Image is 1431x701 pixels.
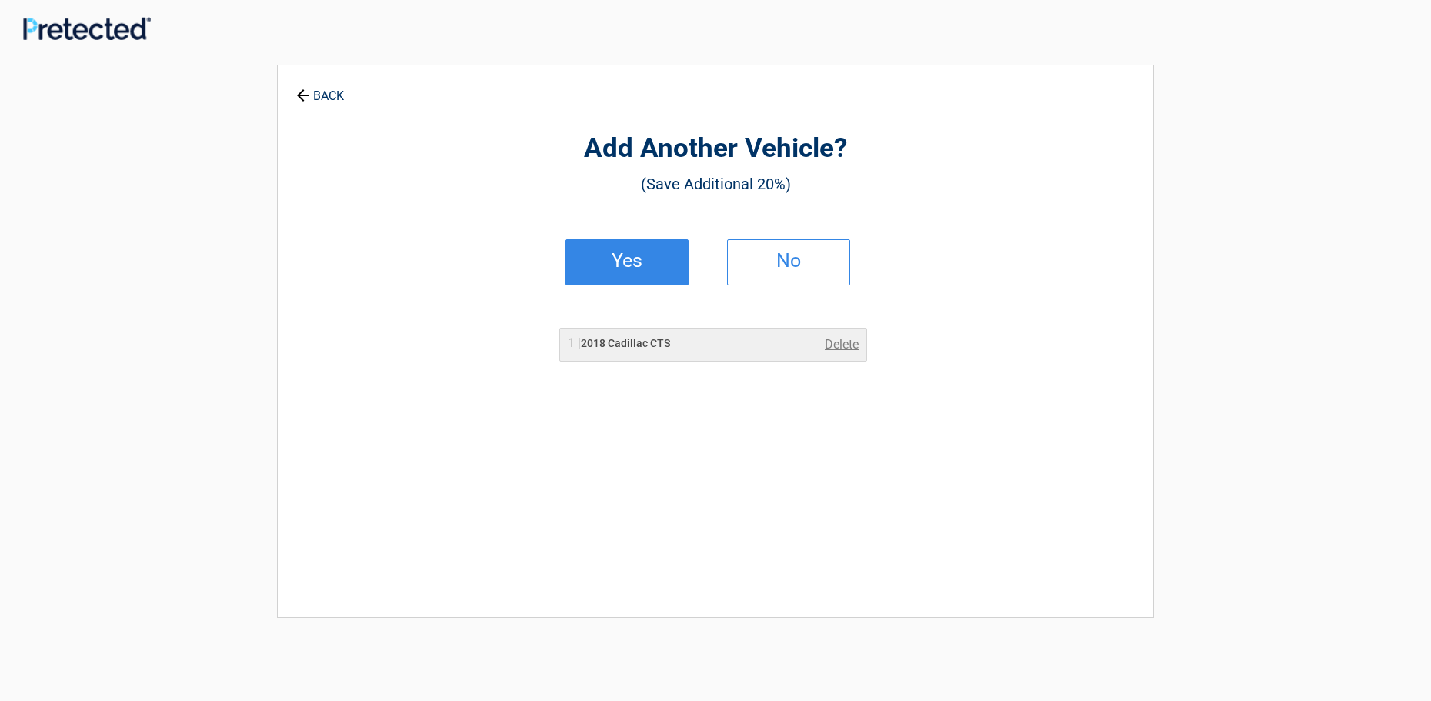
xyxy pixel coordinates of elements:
[743,255,834,266] h2: No
[568,335,581,350] span: 1 |
[582,255,672,266] h2: Yes
[568,335,670,352] h2: 2018 Cadillac CTS
[23,17,151,40] img: Main Logo
[825,335,859,354] a: Delete
[293,75,347,102] a: BACK
[362,171,1069,197] h3: (Save Additional 20%)
[362,131,1069,167] h2: Add Another Vehicle?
